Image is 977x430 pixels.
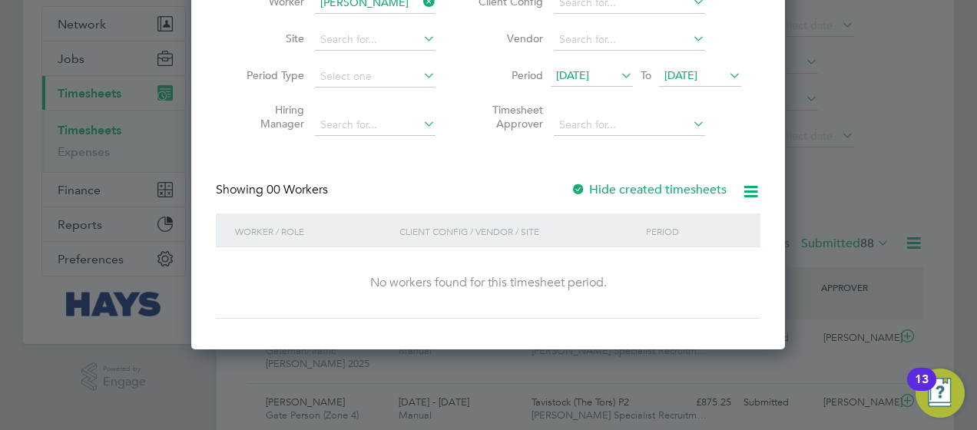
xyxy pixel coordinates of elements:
[554,114,705,136] input: Search for...
[642,213,745,249] div: Period
[916,369,965,418] button: Open Resource Center, 13 new notifications
[474,31,543,45] label: Vendor
[235,103,304,131] label: Hiring Manager
[216,182,331,198] div: Showing
[231,275,745,291] div: No workers found for this timesheet period.
[235,68,304,82] label: Period Type
[267,182,328,197] span: 00 Workers
[396,213,642,249] div: Client Config / Vendor / Site
[231,213,396,249] div: Worker / Role
[915,379,929,399] div: 13
[556,68,589,82] span: [DATE]
[571,182,727,197] label: Hide created timesheets
[554,29,705,51] input: Search for...
[235,31,304,45] label: Site
[636,65,656,85] span: To
[474,103,543,131] label: Timesheet Approver
[315,66,436,88] input: Select one
[315,114,436,136] input: Search for...
[315,29,436,51] input: Search for...
[474,68,543,82] label: Period
[664,68,697,82] span: [DATE]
